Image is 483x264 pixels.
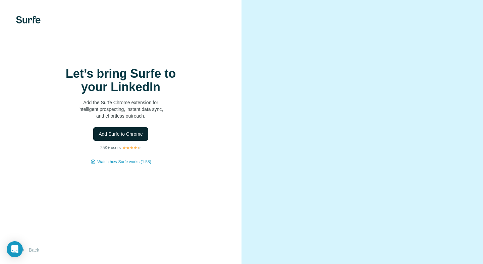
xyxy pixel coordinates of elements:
[93,127,148,141] button: Add Surfe to Chrome
[54,67,188,94] h1: Let’s bring Surfe to your LinkedIn
[54,99,188,119] p: Add the Surfe Chrome extension for intelligent prospecting, instant data sync, and effortless out...
[16,244,44,256] button: Back
[97,159,151,165] button: Watch how Surfe works (1:58)
[100,145,121,151] p: 25K+ users
[99,131,143,137] span: Add Surfe to Chrome
[7,241,23,257] div: Open Intercom Messenger
[16,16,41,23] img: Surfe's logo
[122,146,141,150] img: Rating Stars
